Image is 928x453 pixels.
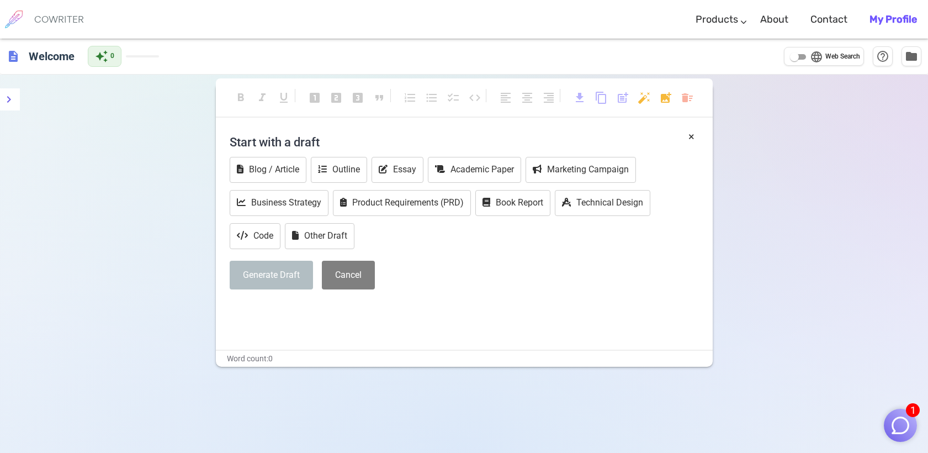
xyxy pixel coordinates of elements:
h4: Start with a draft [230,129,699,155]
button: Technical Design [555,190,650,216]
span: auto_awesome [95,50,108,63]
div: Word count: 0 [216,351,713,367]
span: format_bold [234,91,247,104]
button: Cancel [322,261,375,290]
span: looks_two [330,91,343,104]
h6: COWRITER [34,14,84,24]
span: help_outline [876,50,889,63]
span: 0 [110,51,114,62]
a: My Profile [869,3,917,36]
span: format_align_left [499,91,512,104]
span: format_quote [373,91,386,104]
span: format_list_bulleted [425,91,438,104]
button: × [688,129,694,145]
button: Academic Paper [428,157,521,183]
span: content_copy [595,91,608,104]
span: Web Search [825,51,860,62]
a: Contact [810,3,847,36]
span: looks_3 [351,91,364,104]
a: About [760,3,788,36]
span: format_italic [256,91,269,104]
button: 1 [884,409,917,442]
span: auto_fix_high [638,91,651,104]
b: My Profile [869,13,917,25]
span: delete_sweep [681,91,694,104]
span: looks_one [308,91,321,104]
button: Other Draft [285,223,354,249]
span: language [810,50,823,64]
button: Product Requirements (PRD) [333,190,471,216]
img: Close chat [890,415,911,436]
button: Blog / Article [230,157,306,183]
button: Code [230,223,280,249]
span: checklist [447,91,460,104]
button: Generate Draft [230,261,313,290]
span: format_list_numbered [404,91,417,104]
span: folder [905,50,918,63]
button: Manage Documents [902,46,921,66]
span: add_photo_alternate [659,91,672,104]
button: Outline [311,157,367,183]
span: format_align_center [521,91,534,104]
span: post_add [616,91,629,104]
button: Essay [372,157,423,183]
span: code [468,91,481,104]
span: format_align_right [542,91,555,104]
span: format_underlined [277,91,290,104]
button: Help & Shortcuts [873,46,893,66]
span: description [7,50,20,63]
span: download [573,91,586,104]
button: Marketing Campaign [526,157,636,183]
a: Products [696,3,738,36]
h6: Click to edit title [24,45,79,67]
button: Book Report [475,190,550,216]
span: 1 [906,403,920,417]
button: Business Strategy [230,190,328,216]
